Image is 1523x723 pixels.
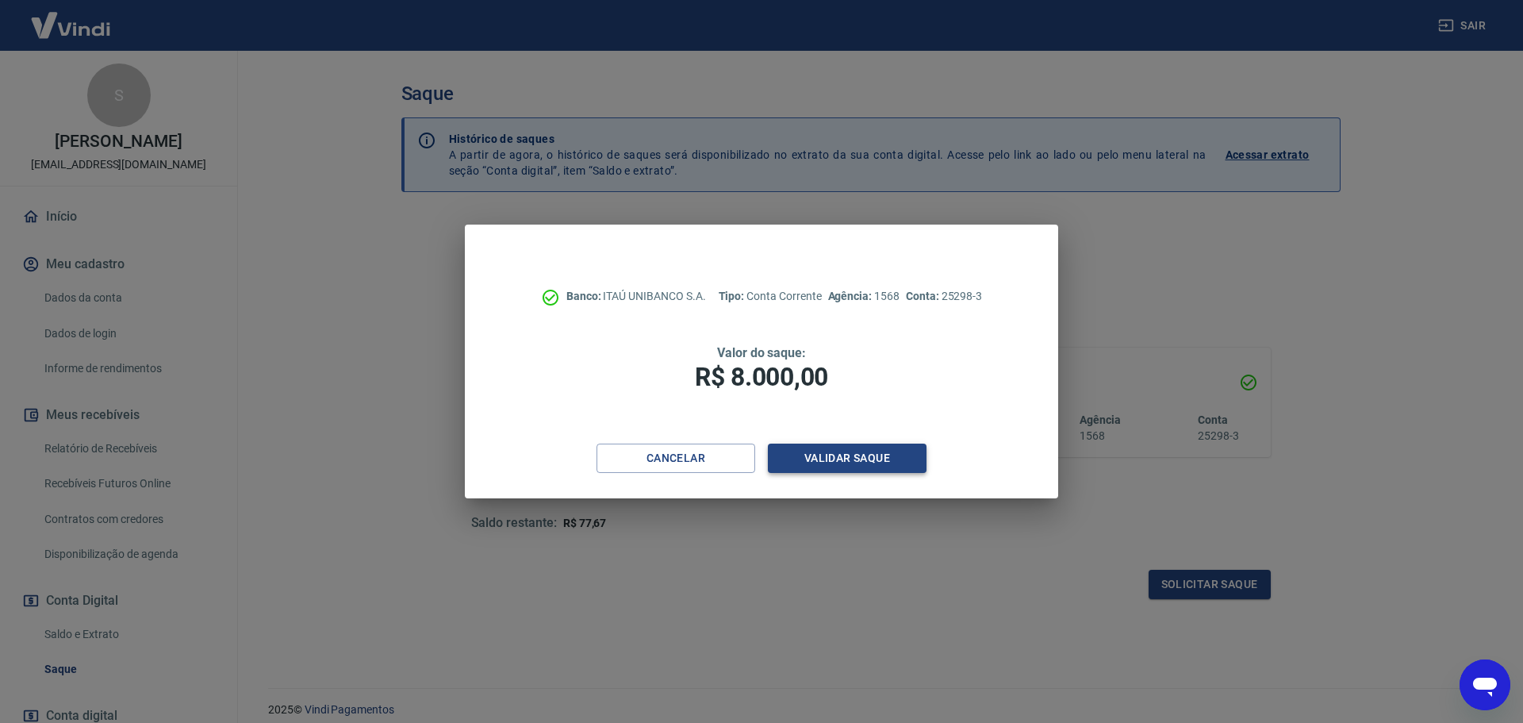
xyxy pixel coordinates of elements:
p: 25298-3 [906,288,982,305]
span: Tipo: [719,290,747,302]
p: Conta Corrente [719,288,822,305]
button: Cancelar [597,444,755,473]
p: ITAÚ UNIBANCO S.A. [566,288,706,305]
span: Agência: [828,290,875,302]
span: Valor do saque: [717,345,806,360]
iframe: Botão para abrir a janela de mensagens [1460,660,1510,710]
p: 1568 [828,288,900,305]
button: Validar saque [768,444,926,473]
span: R$ 8.000,00 [695,362,828,392]
span: Conta: [906,290,942,302]
span: Banco: [566,290,604,302]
